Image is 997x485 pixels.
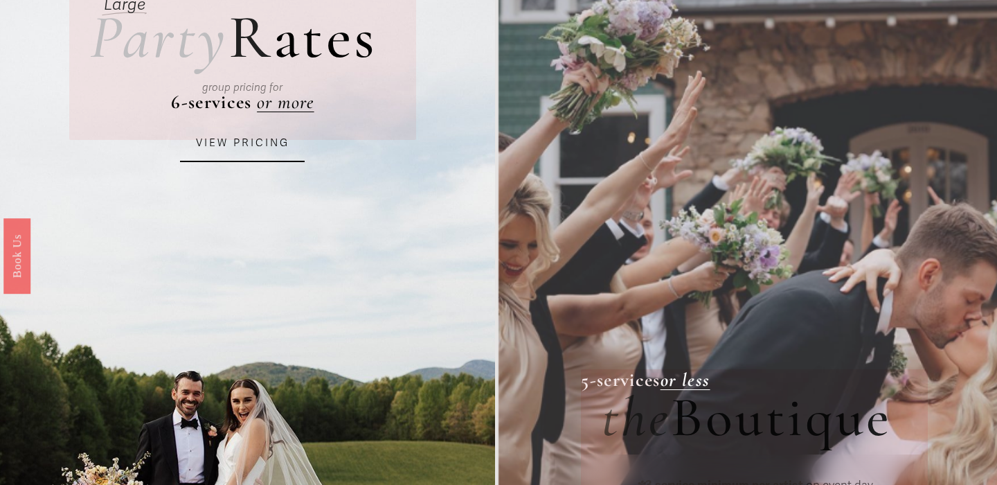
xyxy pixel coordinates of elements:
strong: 5-services [581,369,661,391]
em: the [602,384,671,451]
span: Boutique [671,384,892,451]
a: VIEW PRICING [180,125,305,162]
h2: ates [90,7,377,69]
em: group pricing for [202,81,282,94]
a: Book Us [3,218,30,294]
a: or less [661,369,710,391]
